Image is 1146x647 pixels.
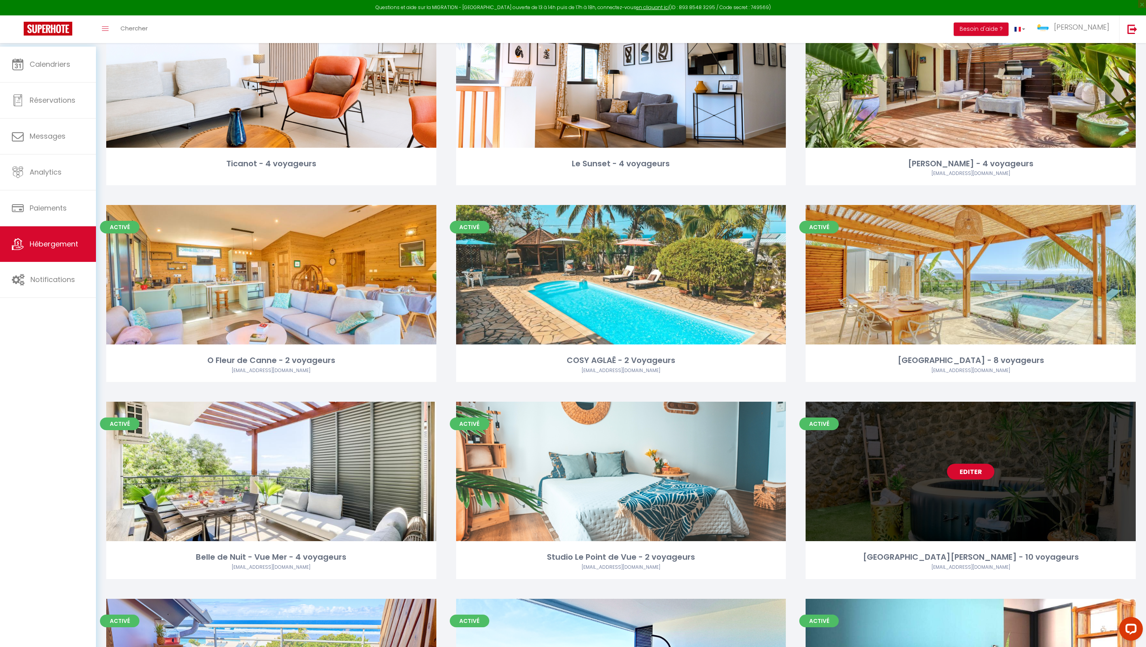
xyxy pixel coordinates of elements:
[450,615,489,627] span: Activé
[806,170,1136,177] div: Airbnb
[1113,614,1146,647] iframe: LiveChat chat widget
[1054,22,1109,32] span: [PERSON_NAME]
[248,70,295,86] a: Editer
[1037,24,1049,31] img: ...
[30,167,62,177] span: Analytics
[597,464,644,480] a: Editer
[947,464,994,480] a: Editer
[30,131,66,141] span: Messages
[30,59,70,69] span: Calendriers
[1031,15,1119,43] a: ... [PERSON_NAME]
[248,267,295,283] a: Editer
[947,267,994,283] a: Editer
[597,267,644,283] a: Editer
[30,203,67,213] span: Paiements
[120,24,148,32] span: Chercher
[456,551,786,563] div: Studio Le Point de Vue - 2 voyageurs
[806,354,1136,367] div: [GEOGRAPHIC_DATA] - 8 voyageurs
[636,4,669,11] a: en cliquant ici
[30,275,75,284] span: Notifications
[106,551,436,563] div: Belle de Nuit - Vue Mer - 4 voyageurs
[30,239,78,249] span: Hébergement
[597,70,644,86] a: Editer
[806,551,1136,563] div: [GEOGRAPHIC_DATA][PERSON_NAME] - 10 voyageurs
[248,464,295,480] a: Editer
[1127,24,1137,34] img: logout
[799,615,839,627] span: Activé
[954,23,1009,36] button: Besoin d'aide ?
[100,221,139,233] span: Activé
[100,615,139,627] span: Activé
[106,354,436,367] div: O Fleur de Canne - 2 voyageurs
[799,418,839,430] span: Activé
[106,158,436,170] div: Ticanot - 4 voyageurs
[456,158,786,170] div: Le Sunset - 4 voyageurs
[450,418,489,430] span: Activé
[450,221,489,233] span: Activé
[806,367,1136,374] div: Airbnb
[806,158,1136,170] div: [PERSON_NAME] - 4 voyageurs
[106,367,436,374] div: Airbnb
[456,367,786,374] div: Airbnb
[456,354,786,367] div: COSY AGLAË - 2 Voyageurs
[100,418,139,430] span: Activé
[947,70,994,86] a: Editer
[106,564,436,571] div: Airbnb
[799,221,839,233] span: Activé
[30,95,75,105] span: Réservations
[456,564,786,571] div: Airbnb
[24,22,72,36] img: Super Booking
[806,564,1136,571] div: Airbnb
[115,15,154,43] a: Chercher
